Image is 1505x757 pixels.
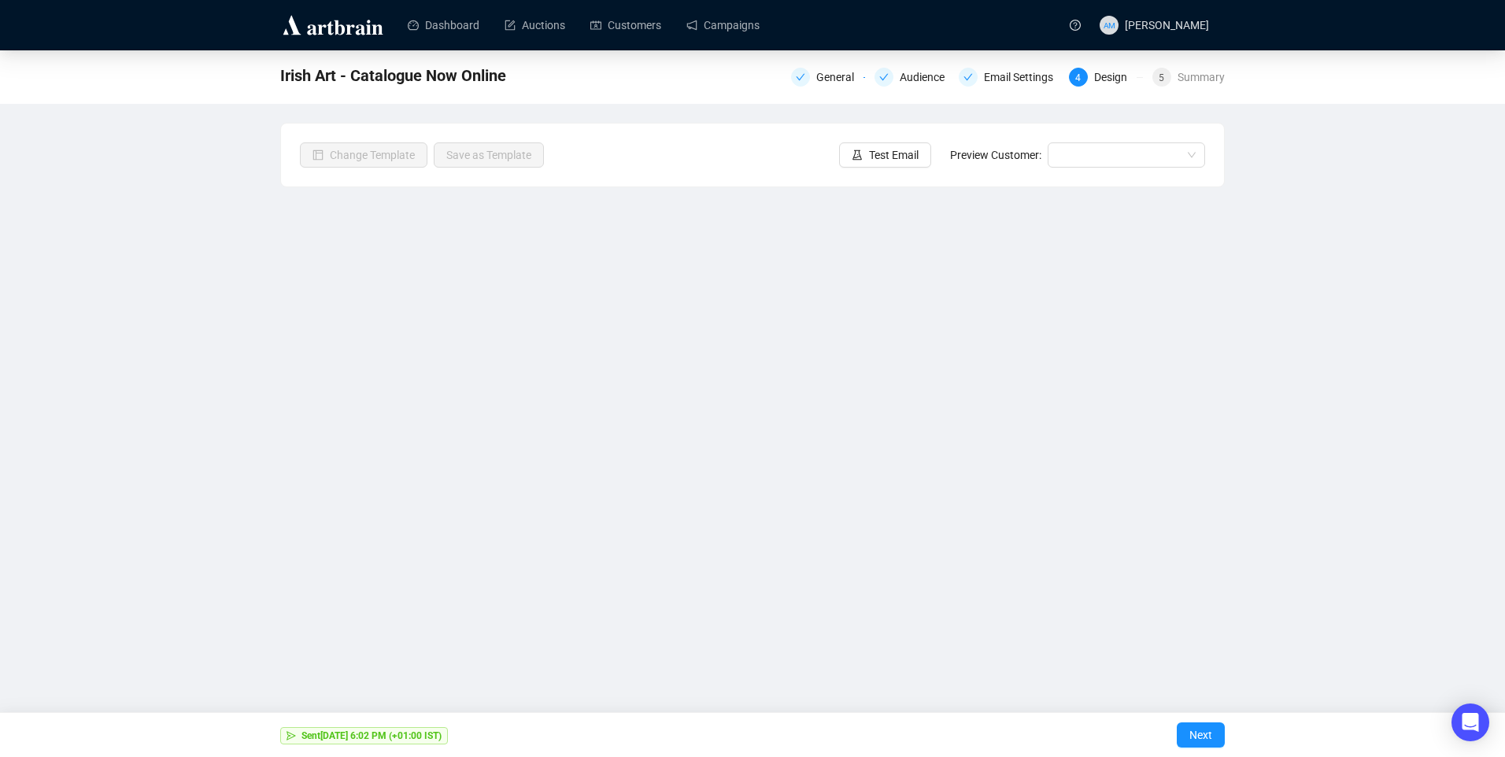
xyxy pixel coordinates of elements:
button: Test Email [839,142,931,168]
div: General [791,68,865,87]
div: Design [1094,68,1137,87]
span: [PERSON_NAME] [1125,19,1209,31]
button: Next [1177,722,1225,748]
span: question-circle [1070,20,1081,31]
div: 5Summary [1152,68,1225,87]
div: Email Settings [984,68,1063,87]
span: Preview Customer: [950,149,1041,161]
div: Summary [1178,68,1225,87]
div: General [816,68,863,87]
span: experiment [852,150,863,161]
button: Save as Template [434,142,544,168]
a: Campaigns [686,5,760,46]
span: 4 [1075,72,1081,83]
span: check [963,72,973,82]
span: AM [1103,18,1115,31]
strong: Sent [DATE] 6:02 PM (+01:00 IST) [301,730,442,741]
span: 5 [1159,72,1164,83]
a: Dashboard [408,5,479,46]
div: Audience [900,68,954,87]
div: 4Design [1069,68,1143,87]
div: Open Intercom Messenger [1451,703,1489,741]
span: Next [1189,713,1212,757]
a: Customers [590,5,661,46]
button: Change Template [300,142,427,168]
span: Test Email [869,146,919,164]
a: Auctions [505,5,565,46]
div: Email Settings [959,68,1059,87]
img: logo [280,13,386,38]
div: Audience [875,68,948,87]
span: send [287,731,296,740]
span: check [796,72,805,82]
span: Irish Art - Catalogue Now Online [280,63,506,88]
span: check [879,72,889,82]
